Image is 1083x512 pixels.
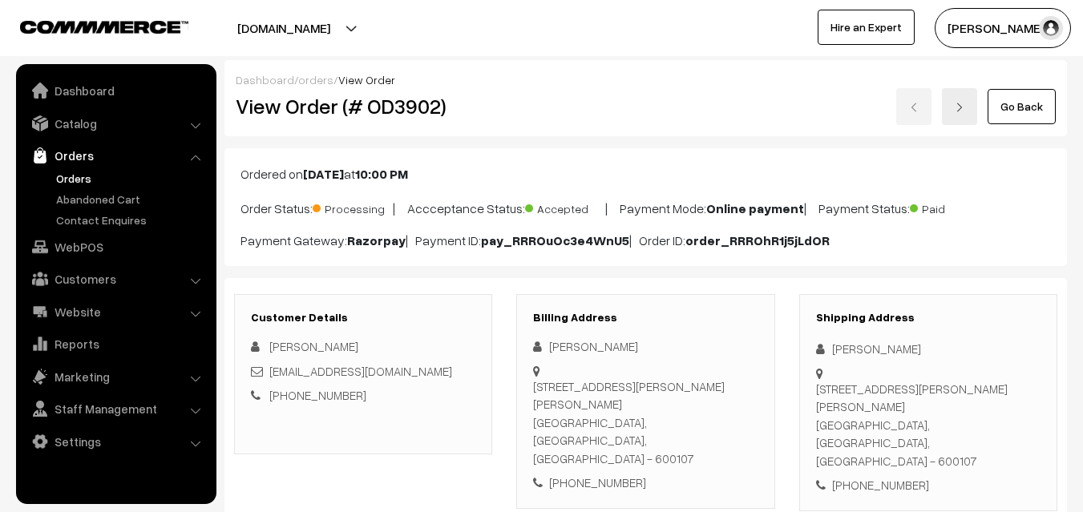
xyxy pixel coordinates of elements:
p: Payment Gateway: | Payment ID: | Order ID: [240,231,1051,250]
a: Catalog [20,109,211,138]
p: Order Status: | Accceptance Status: | Payment Mode: | Payment Status: [240,196,1051,218]
a: Go Back [988,89,1056,124]
a: orders [298,73,333,87]
h3: Customer Details [251,311,475,325]
a: [EMAIL_ADDRESS][DOMAIN_NAME] [269,364,452,378]
b: pay_RRROuOc3e4WnU5 [481,232,629,248]
div: [PHONE_NUMBER] [533,474,758,492]
span: Processing [313,196,393,217]
span: Accepted [525,196,605,217]
a: [PHONE_NUMBER] [269,388,366,402]
b: order_RRROhR1j5jLdOR [685,232,830,248]
img: user [1039,16,1063,40]
button: [DOMAIN_NAME] [181,8,386,48]
div: / / [236,71,1056,88]
b: 10:00 PM [355,166,408,182]
a: Hire an Expert [818,10,915,45]
a: Dashboard [20,76,211,105]
a: Orders [20,141,211,170]
a: WebPOS [20,232,211,261]
span: [PERSON_NAME] [269,339,358,353]
span: View Order [338,73,395,87]
div: [PERSON_NAME] [533,337,758,356]
b: [DATE] [303,166,344,182]
a: Orders [52,170,211,187]
a: Contact Enquires [52,212,211,228]
div: [STREET_ADDRESS][PERSON_NAME][PERSON_NAME] [GEOGRAPHIC_DATA], [GEOGRAPHIC_DATA], [GEOGRAPHIC_DATA... [533,377,758,468]
a: Abandoned Cart [52,191,211,208]
p: Ordered on at [240,164,1051,183]
img: right-arrow.png [955,103,964,112]
h2: View Order (# OD3902) [236,94,493,119]
a: Staff Management [20,394,211,423]
div: [PHONE_NUMBER] [816,476,1041,494]
div: [STREET_ADDRESS][PERSON_NAME][PERSON_NAME] [GEOGRAPHIC_DATA], [GEOGRAPHIC_DATA], [GEOGRAPHIC_DATA... [816,380,1041,470]
a: Website [20,297,211,326]
a: COMMMERCE [20,16,160,35]
img: COMMMERCE [20,21,188,33]
span: Paid [910,196,990,217]
b: Razorpay [347,232,406,248]
h3: Shipping Address [816,311,1041,325]
a: Reports [20,329,211,358]
button: [PERSON_NAME] [935,8,1071,48]
a: Marketing [20,362,211,391]
a: Settings [20,427,211,456]
h3: Billing Address [533,311,758,325]
b: Online payment [706,200,804,216]
a: Customers [20,264,211,293]
a: Dashboard [236,73,294,87]
div: [PERSON_NAME] [816,340,1041,358]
